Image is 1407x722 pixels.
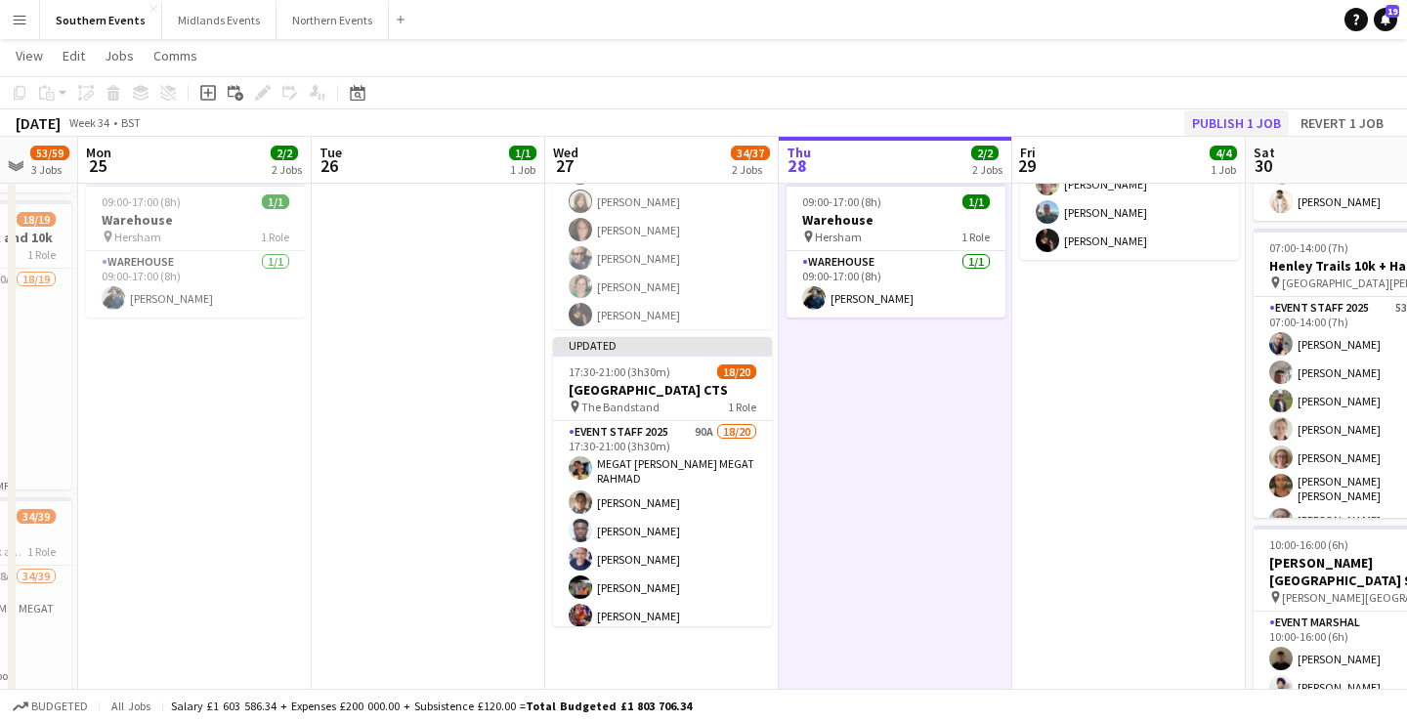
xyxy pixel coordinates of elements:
app-job-card: 09:00-17:00 (8h)1/1Warehouse Hersham1 RoleWarehouse1/109:00-17:00 (8h)[PERSON_NAME] [787,183,1005,318]
span: 09:00-17:00 (8h) [102,194,181,209]
span: 18/20 [717,364,756,379]
div: Updated [553,337,772,353]
span: 2/2 [271,146,298,160]
span: Edit [63,47,85,64]
div: 2 Jobs [972,162,1002,177]
span: Budgeted [31,700,88,713]
app-job-card: 17:00-21:00 (4h)16/17[PERSON_NAME] Triathlon + Run [PERSON_NAME] Lake ([GEOGRAPHIC_DATA])1 RoleEv... [553,40,772,329]
span: Hersham [815,230,862,244]
span: 1 Role [27,247,56,262]
span: Fri [1020,144,1036,161]
span: 07:00-14:00 (7h) [1269,240,1348,255]
span: 4/4 [1210,146,1237,160]
span: View [16,47,43,64]
span: 17:30-21:00 (3h30m) [569,364,670,379]
span: 28 [784,154,811,177]
button: Revert 1 job [1293,110,1391,136]
span: 2/2 [971,146,999,160]
span: 18/19 [17,212,56,227]
span: Hersham [114,230,161,244]
span: 1 Role [961,230,990,244]
span: The Bandstand [581,400,660,414]
span: 29 [1017,154,1036,177]
app-card-role: Warehouse1/109:00-17:00 (8h)[PERSON_NAME] [787,251,1005,318]
div: 1 Job [1211,162,1236,177]
span: 34/39 [17,509,56,524]
app-card-role: Warehouse1/109:00-17:00 (8h)[PERSON_NAME] [86,251,305,318]
h3: Warehouse [787,211,1005,229]
span: Jobs [105,47,134,64]
div: 2 Jobs [732,162,769,177]
span: All jobs [107,699,154,713]
a: Comms [146,43,205,68]
span: 30 [1251,154,1275,177]
span: 25 [83,154,111,177]
div: [DATE] [16,113,61,133]
button: Southern Events [40,1,162,39]
h3: [GEOGRAPHIC_DATA] CTS [553,381,772,399]
span: Total Budgeted £1 803 706.34 [526,699,692,713]
span: 10:00-16:00 (6h) [1269,537,1348,552]
div: 2 Jobs [272,162,302,177]
div: 3 Jobs [31,162,68,177]
button: Midlands Events [162,1,277,39]
div: BST [121,115,141,130]
span: 1/1 [262,194,289,209]
app-job-card: 09:00-17:00 (8h)1/1Warehouse Hersham1 RoleWarehouse1/109:00-17:00 (8h)[PERSON_NAME] [86,183,305,318]
h3: Warehouse [86,211,305,229]
span: Sat [1254,144,1275,161]
span: Tue [320,144,342,161]
span: 27 [550,154,578,177]
span: 26 [317,154,342,177]
span: 19 [1386,5,1399,18]
button: Budgeted [10,696,91,717]
button: Northern Events [277,1,389,39]
span: Thu [787,144,811,161]
a: View [8,43,51,68]
span: 1/1 [962,194,990,209]
span: Mon [86,144,111,161]
button: Publish 1 job [1184,110,1289,136]
span: Comms [153,47,197,64]
a: 19 [1374,8,1397,31]
app-job-card: Updated17:30-21:00 (3h30m)18/20[GEOGRAPHIC_DATA] CTS The Bandstand1 RoleEvent Staff 202590A18/201... [553,337,772,626]
span: 1/1 [509,146,536,160]
span: 09:00-17:00 (8h) [802,194,881,209]
span: Week 34 [64,115,113,130]
span: 34/37 [731,146,770,160]
div: 1 Job [510,162,535,177]
a: Edit [55,43,93,68]
span: 53/59 [30,146,69,160]
app-card-role: Event Staff 20254/412:00-15:00 (3h)[PERSON_NAME][PERSON_NAME][PERSON_NAME][PERSON_NAME] [1020,108,1239,260]
span: 1 Role [728,400,756,414]
span: 1 Role [27,544,56,559]
div: Salary £1 603 586.34 + Expenses £200 000.00 + Subsistence £120.00 = [171,699,692,713]
a: Jobs [97,43,142,68]
span: Wed [553,144,578,161]
span: 1 Role [261,230,289,244]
